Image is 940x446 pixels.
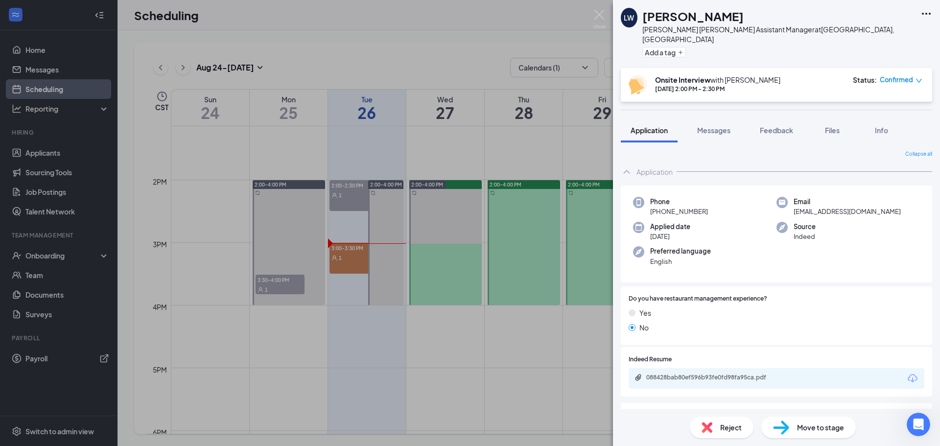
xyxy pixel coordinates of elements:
[634,374,642,381] svg: Paperclip
[650,246,711,256] span: Preferred language
[655,75,710,84] b: Onsite Interview
[629,355,672,364] span: Indeed Resume
[794,222,816,232] span: Source
[678,49,683,55] svg: Plus
[794,197,901,207] span: Email
[642,47,686,57] button: PlusAdd a tag
[875,126,888,135] span: Info
[650,207,708,216] span: [PHONE_NUMBER]
[636,167,673,177] div: Application
[642,8,744,24] h1: [PERSON_NAME]
[720,422,742,433] span: Reject
[853,75,877,85] div: Status :
[907,373,918,384] svg: Download
[697,126,730,135] span: Messages
[797,422,844,433] span: Move to stage
[629,294,767,304] span: Do you have restaurant management experience?
[631,126,668,135] span: Application
[650,197,708,207] span: Phone
[916,77,922,84] span: down
[639,307,651,318] span: Yes
[650,232,690,241] span: [DATE]
[650,257,711,266] span: English
[905,150,932,158] span: Collapse all
[825,126,840,135] span: Files
[655,75,780,85] div: with [PERSON_NAME]
[760,126,793,135] span: Feedback
[920,8,932,20] svg: Ellipses
[639,322,649,333] span: No
[621,166,633,178] svg: ChevronUp
[794,207,901,216] span: [EMAIL_ADDRESS][DOMAIN_NAME]
[650,222,690,232] span: Applied date
[642,24,916,44] div: [PERSON_NAME] [PERSON_NAME] Assistant Manager at [GEOGRAPHIC_DATA], [GEOGRAPHIC_DATA]
[646,374,783,381] div: 088428bab80ef596b93fe0fd98fa95ca.pdf
[794,232,816,241] span: Indeed
[634,374,793,383] a: Paperclip088428bab80ef596b93fe0fd98fa95ca.pdf
[624,13,634,23] div: LW
[655,85,780,93] div: [DATE] 2:00 PM - 2:30 PM
[907,413,930,436] iframe: Intercom live chat
[880,75,913,85] span: Confirmed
